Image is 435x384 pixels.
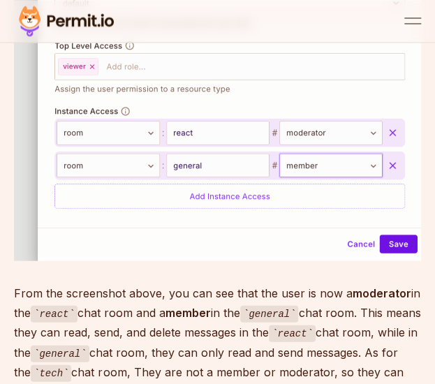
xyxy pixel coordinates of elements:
button: open menu [404,13,421,29]
strong: member [165,305,211,319]
img: Permit logo [14,3,119,39]
strong: moderator [353,286,411,300]
code: general [31,345,89,362]
code: react [269,325,316,341]
code: react [31,305,78,322]
code: tech [31,364,71,381]
code: general [240,305,299,322]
